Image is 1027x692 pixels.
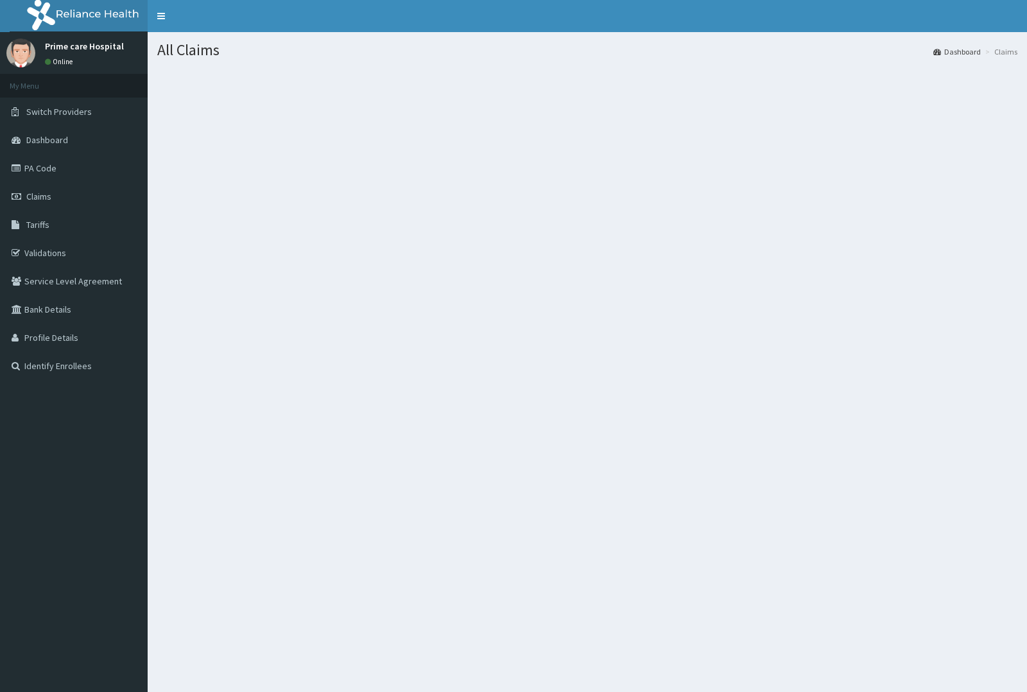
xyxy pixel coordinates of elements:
span: Tariffs [26,219,49,230]
a: Online [45,57,76,66]
h1: All Claims [157,42,1017,58]
li: Claims [982,46,1017,57]
a: Dashboard [933,46,981,57]
span: Dashboard [26,134,68,146]
span: Switch Providers [26,106,92,117]
p: Prime care Hospital [45,42,124,51]
span: Claims [26,191,51,202]
img: User Image [6,39,35,67]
